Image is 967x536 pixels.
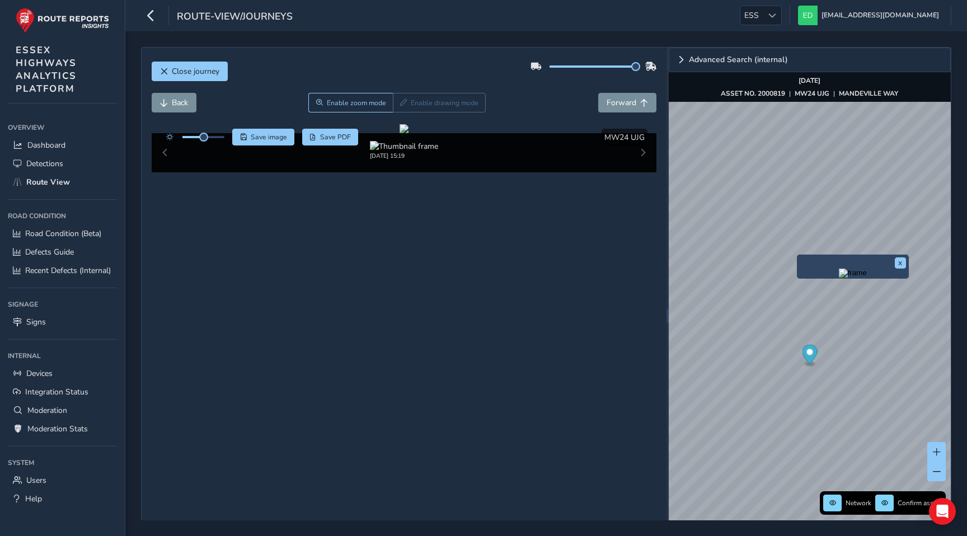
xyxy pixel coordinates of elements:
span: Advanced Search (internal) [689,56,788,64]
img: rr logo [16,8,109,33]
a: Defects Guide [8,243,117,261]
div: Internal [8,347,117,364]
a: Road Condition (Beta) [8,224,117,243]
span: Signs [26,317,46,327]
span: [EMAIL_ADDRESS][DOMAIN_NAME] [822,6,939,25]
span: Users [26,475,46,486]
div: Open Intercom Messenger [929,498,956,525]
button: Save [232,129,294,145]
img: frame [839,269,867,278]
a: Moderation [8,401,117,420]
span: Save PDF [320,133,351,142]
span: ESS [740,6,763,25]
span: Enable zoom mode [327,98,386,107]
span: Confirm assets [898,499,942,507]
button: Preview frame [800,269,906,276]
div: | | [721,89,898,98]
button: Zoom [308,93,393,112]
a: Recent Defects (Internal) [8,261,117,280]
span: Devices [26,368,53,379]
div: Road Condition [8,208,117,224]
span: Help [25,493,42,504]
a: Users [8,471,117,490]
div: Signage [8,296,117,313]
a: Devices [8,364,117,383]
img: diamond-layout [798,6,818,25]
span: Road Condition (Beta) [25,228,101,239]
strong: MANDEVILLE WAY [839,89,898,98]
div: Overview [8,119,117,136]
div: Map marker [802,345,817,368]
button: Close journey [152,62,228,81]
span: Route View [26,177,70,187]
strong: [DATE] [799,76,820,85]
span: route-view/journeys [177,10,293,25]
span: Moderation Stats [27,424,88,434]
span: Defects Guide [25,247,74,257]
img: Thumbnail frame [370,141,438,152]
button: Forward [598,93,656,112]
a: Detections [8,154,117,173]
span: Network [846,499,871,507]
span: Recent Defects (Internal) [25,265,111,276]
span: Detections [26,158,63,169]
span: Dashboard [27,140,65,151]
span: Save image [251,133,287,142]
span: Integration Status [25,387,88,397]
a: Signs [8,313,117,331]
button: Back [152,93,196,112]
span: MW24 UJG [604,132,645,143]
a: Dashboard [8,136,117,154]
a: Moderation Stats [8,420,117,438]
a: Help [8,490,117,508]
button: [EMAIL_ADDRESS][DOMAIN_NAME] [798,6,943,25]
div: [DATE] 15:19 [370,152,438,160]
span: Forward [607,97,636,108]
a: Expand [669,48,951,72]
a: Integration Status [8,383,117,401]
div: System [8,454,117,471]
span: Moderation [27,405,67,416]
strong: ASSET NO. 2000819 [721,89,785,98]
span: ESSEX HIGHWAYS ANALYTICS PLATFORM [16,44,77,95]
button: x [895,257,906,269]
button: PDF [302,129,359,145]
span: Close journey [172,66,219,77]
strong: MW24 UJG [795,89,829,98]
span: Back [172,97,188,108]
a: Route View [8,173,117,191]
